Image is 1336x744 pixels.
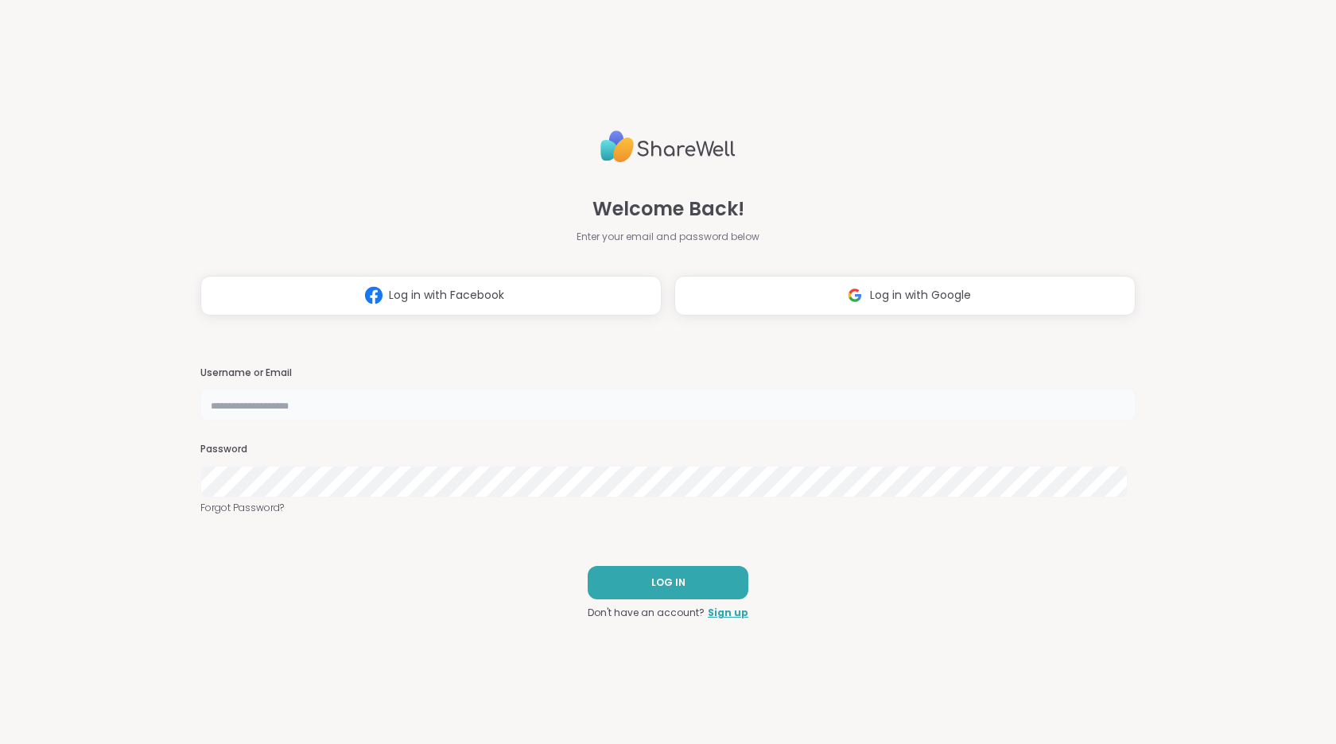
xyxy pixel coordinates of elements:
[588,566,748,599] button: LOG IN
[592,195,744,223] span: Welcome Back!
[200,443,1136,456] h3: Password
[359,281,389,310] img: ShareWell Logomark
[577,230,759,244] span: Enter your email and password below
[840,281,870,310] img: ShareWell Logomark
[600,124,736,169] img: ShareWell Logo
[200,366,1136,380] h3: Username or Email
[200,501,1136,515] a: Forgot Password?
[708,606,748,620] a: Sign up
[389,287,504,304] span: Log in with Facebook
[588,606,705,620] span: Don't have an account?
[674,276,1136,316] button: Log in with Google
[870,287,971,304] span: Log in with Google
[200,276,662,316] button: Log in with Facebook
[651,575,685,590] span: LOG IN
